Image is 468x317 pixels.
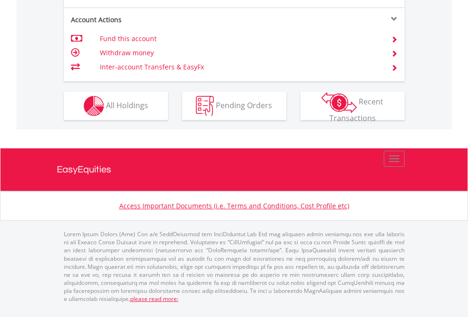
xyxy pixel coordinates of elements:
[100,60,380,74] td: Inter-account Transfers & EasyFx
[84,96,104,116] img: holdings-wht.png
[64,92,168,120] button: All Holdings
[100,32,380,46] td: Fund this account
[321,92,357,113] img: transactions-zar-wht.png
[196,96,214,116] img: pending_instructions-wht.png
[182,92,286,120] button: Pending Orders
[64,230,405,303] p: Lorem Ipsum Dolors (Ame) Con a/e SeddOeiusmod tem InciDiduntut Lab Etd mag aliquaen admin veniamq...
[64,15,234,25] div: Account Actions
[106,100,148,110] span: All Holdings
[119,201,349,210] a: Access Important Documents (i.e. Terms and Conditions, Cost Profile etc)
[130,295,178,303] a: please read more:
[216,100,272,110] span: Pending Orders
[57,148,412,191] a: EasyEquities
[100,46,380,60] td: Withdraw money
[300,92,405,120] button: Recent Transactions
